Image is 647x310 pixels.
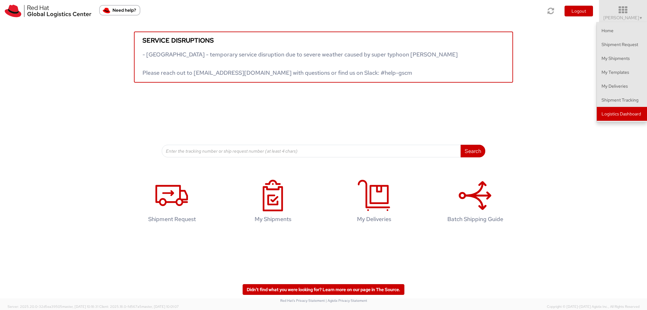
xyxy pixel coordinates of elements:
h5: Service disruptions [142,37,505,44]
img: rh-logistics-00dfa346123c4ec078e1.svg [5,5,91,17]
a: Didn't find what you were looking for? Learn more on our page in The Source. [243,284,404,295]
span: master, [DATE] 10:18:31 [62,304,98,309]
a: Shipment Tracking [597,93,647,107]
a: Batch Shipping Guide [428,173,523,232]
span: master, [DATE] 10:01:07 [142,304,179,309]
span: Client: 2025.18.0-fd567a5 [99,304,179,309]
a: My Shipments [597,51,647,65]
button: Need help? [99,5,140,15]
a: Logistics Dashboard [597,107,647,121]
h4: Batch Shipping Guide [434,216,516,222]
a: My Deliveries [327,173,421,232]
a: Service disruptions - [GEOGRAPHIC_DATA] - temporary service disruption due to severe weather caus... [134,32,513,83]
a: Shipment Request [597,38,647,51]
button: Search [461,145,485,157]
a: My Shipments [226,173,320,232]
span: - [GEOGRAPHIC_DATA] - temporary service disruption due to severe weather caused by super typhoon ... [142,51,458,76]
a: Shipment Request [124,173,219,232]
h4: Shipment Request [131,216,213,222]
button: Logout [565,6,593,16]
span: ▼ [639,15,643,20]
span: Server: 2025.20.0-32d5ea39505 [8,304,98,309]
a: Home [597,24,647,38]
a: My Deliveries [597,79,647,93]
h4: My Deliveries [333,216,415,222]
span: [PERSON_NAME] [603,15,643,20]
a: Red Hat's Privacy Statement [280,298,325,303]
h4: My Shipments [232,216,314,222]
a: | Agistix Privacy Statement [326,298,367,303]
span: Copyright © [DATE]-[DATE] Agistix Inc., All Rights Reserved [547,304,639,309]
input: Enter the tracking number or ship request number (at least 4 chars) [162,145,461,157]
a: My Templates [597,65,647,79]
